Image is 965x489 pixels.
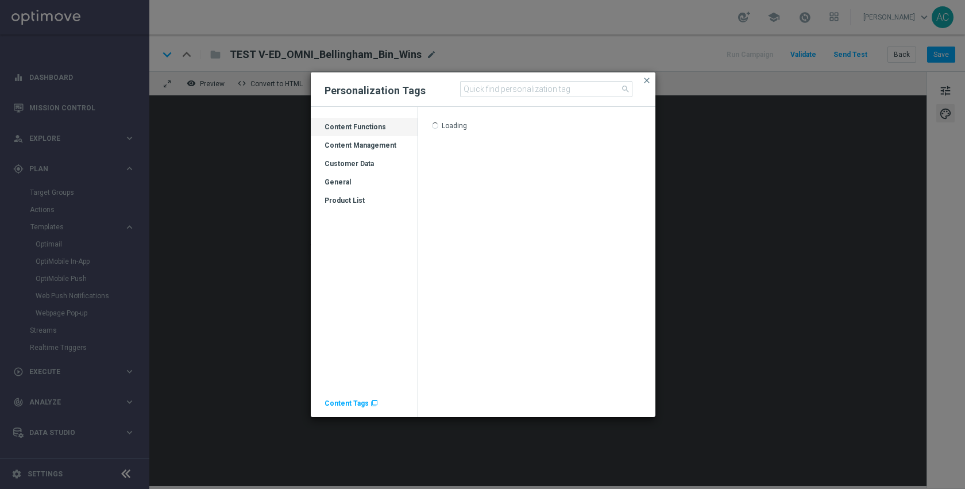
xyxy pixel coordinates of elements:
input: Quick find personalization tag [460,81,632,97]
div: Content Functions [311,122,418,141]
div: Product List [311,196,418,214]
span: search [621,84,630,94]
div: Press SPACE to deselect this row. [311,118,418,136]
div: Press SPACE to select this row. [311,155,418,173]
span: close [642,76,651,85]
div: Customer Data [311,159,418,178]
div: General [311,178,418,196]
span:  [370,400,377,407]
h2: Personalization Tags [325,84,426,98]
div: Loading [442,121,467,131]
div: Press SPACE to select this row. [311,191,418,210]
div: Press SPACE to select this row. [311,136,418,155]
div: Press SPACE to select this row. [418,121,656,135]
span: Content Tags [325,399,369,407]
div: Press SPACE to select this row. [311,173,418,191]
div: Content Management [311,141,418,159]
